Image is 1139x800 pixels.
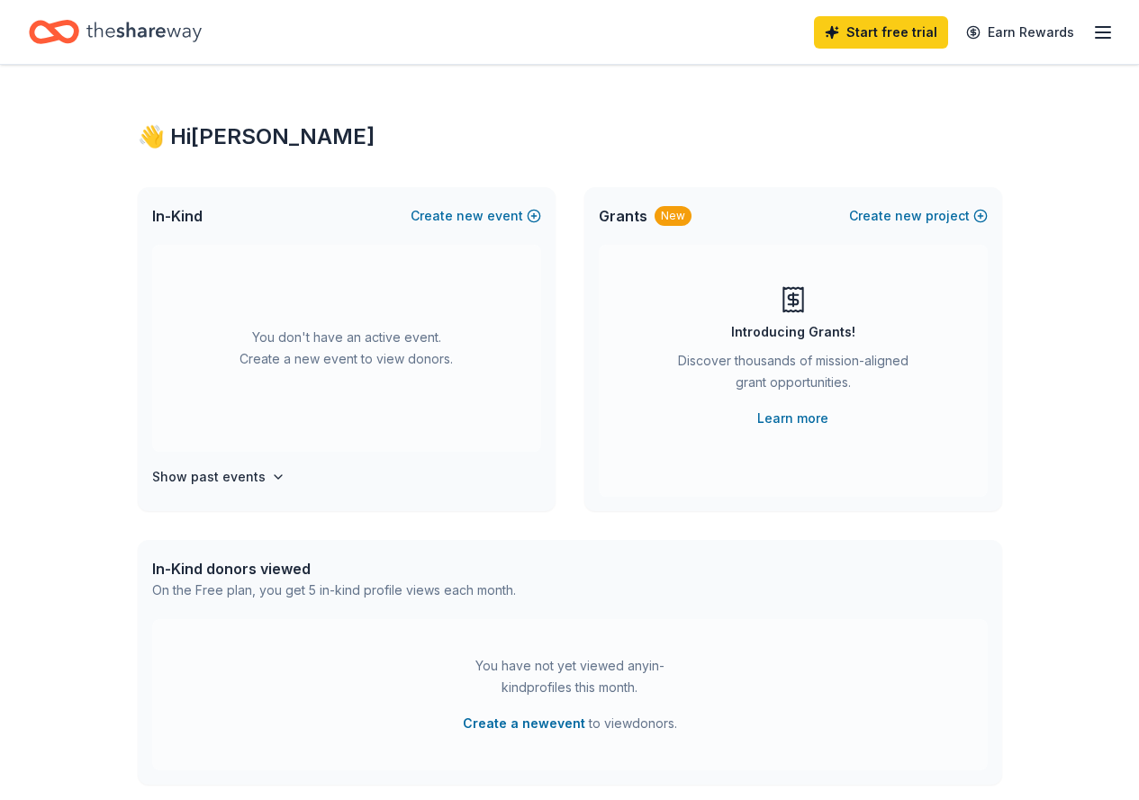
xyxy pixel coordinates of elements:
[814,16,948,49] a: Start free trial
[463,713,677,734] span: to view donors .
[895,205,922,227] span: new
[152,205,203,227] span: In-Kind
[849,205,988,227] button: Createnewproject
[152,466,266,488] h4: Show past events
[731,321,855,343] div: Introducing Grants!
[955,16,1085,49] a: Earn Rewards
[152,558,516,580] div: In-Kind donors viewed
[457,655,682,698] div: You have not yet viewed any in-kind profiles this month.
[599,205,647,227] span: Grants
[463,713,585,734] button: Create a newevent
[757,408,828,429] a: Learn more
[411,205,541,227] button: Createnewevent
[671,350,916,400] div: Discover thousands of mission-aligned grant opportunities.
[655,206,692,226] div: New
[152,580,516,601] div: On the Free plan, you get 5 in-kind profile views each month.
[138,122,1002,151] div: 👋 Hi [PERSON_NAME]
[152,245,541,452] div: You don't have an active event. Create a new event to view donors.
[457,205,484,227] span: new
[29,11,202,53] a: Home
[152,466,285,488] button: Show past events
